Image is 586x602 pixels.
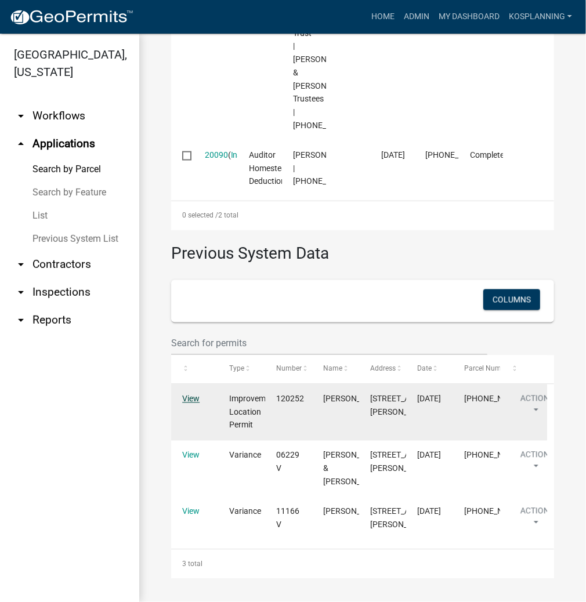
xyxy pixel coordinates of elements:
span: Name [323,365,342,373]
i: arrow_drop_up [14,137,28,151]
span: Date [417,365,432,373]
span: 029-098-001.A [464,507,540,516]
span: 12/12/2006 [417,451,441,460]
span: FREDERICK & DARLENE SLYFORD [323,451,385,487]
a: View [182,394,200,404]
span: Type [229,365,244,373]
span: Number [276,365,302,373]
datatable-header-cell: Type [218,356,265,383]
span: 11/19/2021 [381,150,405,159]
span: Auditor Homestead Deduction [249,150,291,186]
span: FREDERICK SLYFORD [323,394,385,404]
span: 120252 [276,394,304,404]
span: 4/20/2012 [417,394,441,404]
a: Home [367,6,399,28]
i: arrow_drop_down [14,285,28,299]
span: 633 CHAPMAN LAKE DR [370,394,442,417]
input: Search for permits [171,332,487,356]
span: 633 CHAPMAN LAKE DR [370,507,442,530]
i: arrow_drop_down [14,313,28,327]
h3: Previous System Data [171,230,554,266]
a: 20090 [205,150,228,159]
datatable-header-cell: Date [406,356,453,383]
button: Action [511,449,559,478]
span: 11166 V [276,507,299,530]
button: Action [511,393,559,422]
span: FRED SLYFORD [323,507,385,516]
a: View [182,451,200,460]
a: View [182,507,200,516]
datatable-header-cell: Name [312,356,359,383]
datatable-header-cell: Parcel Number [453,356,500,383]
span: Variance [229,507,261,516]
span: Improvement Location Permit [229,394,277,430]
span: 633 CHAPMAN LAKE DR WARSAW [370,451,442,473]
span: 0 selected / [182,212,218,220]
div: 3 total [171,550,554,579]
span: 029-098-001.A [426,150,502,159]
i: arrow_drop_down [14,258,28,271]
a: Inspections [231,150,273,159]
datatable-header-cell: Address [359,356,406,383]
span: 06229 V [276,451,299,473]
a: Admin [399,6,434,28]
a: kosplanning [504,6,577,28]
button: Columns [483,289,540,310]
a: My Dashboard [434,6,504,28]
span: Debra S Hopp | 029-098-001.A [293,150,369,186]
span: 029-098-001.A [464,451,540,460]
span: Parcel Number [464,365,511,373]
span: 029-098-001.A [464,394,540,404]
span: Address [370,365,396,373]
span: 12/12/2011 [417,507,441,516]
i: arrow_drop_down [14,109,28,123]
span: Variance [229,451,261,460]
div: ( ) [205,148,227,162]
div: 2 total [171,201,554,230]
datatable-header-cell: Number [265,356,312,383]
span: Completed [470,150,509,159]
button: Action [511,505,559,534]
